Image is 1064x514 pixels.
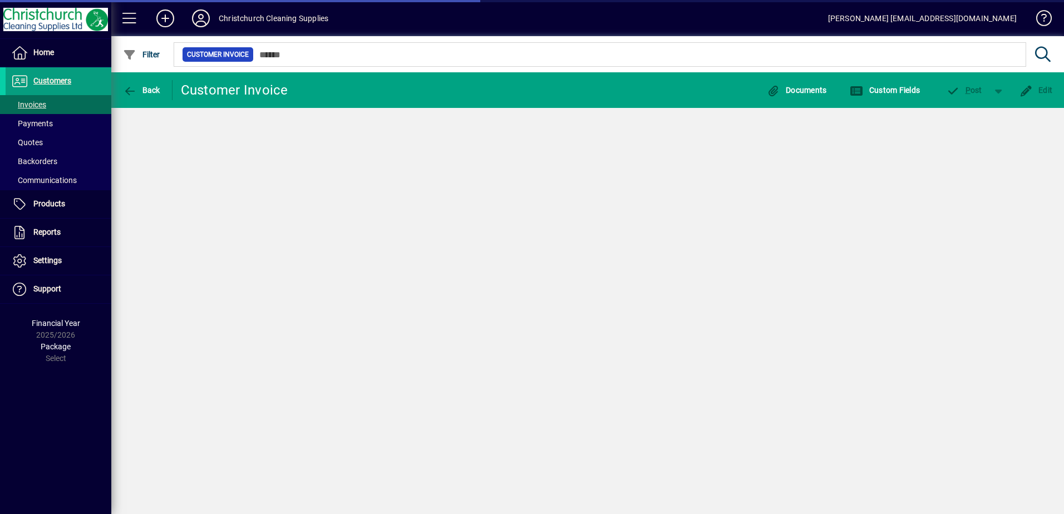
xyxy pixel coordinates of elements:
[767,86,827,95] span: Documents
[181,81,288,99] div: Customer Invoice
[11,119,53,128] span: Payments
[11,100,46,109] span: Invoices
[111,80,173,100] app-page-header-button: Back
[1028,2,1050,38] a: Knowledge Base
[33,284,61,293] span: Support
[219,9,328,27] div: Christchurch Cleaning Supplies
[147,8,183,28] button: Add
[6,171,111,190] a: Communications
[11,138,43,147] span: Quotes
[120,80,163,100] button: Back
[764,80,830,100] button: Documents
[1017,80,1056,100] button: Edit
[946,86,982,95] span: ost
[33,76,71,85] span: Customers
[6,275,111,303] a: Support
[183,8,219,28] button: Profile
[33,48,54,57] span: Home
[11,176,77,185] span: Communications
[33,228,61,236] span: Reports
[847,80,923,100] button: Custom Fields
[33,199,65,208] span: Products
[6,190,111,218] a: Products
[6,39,111,67] a: Home
[123,50,160,59] span: Filter
[6,152,111,171] a: Backorders
[11,157,57,166] span: Backorders
[6,114,111,133] a: Payments
[41,342,71,351] span: Package
[120,45,163,65] button: Filter
[6,95,111,114] a: Invoices
[1019,86,1053,95] span: Edit
[33,256,62,265] span: Settings
[940,80,988,100] button: Post
[6,247,111,275] a: Settings
[828,9,1017,27] div: [PERSON_NAME] [EMAIL_ADDRESS][DOMAIN_NAME]
[966,86,971,95] span: P
[187,49,249,60] span: Customer Invoice
[6,133,111,152] a: Quotes
[123,86,160,95] span: Back
[32,319,80,328] span: Financial Year
[850,86,920,95] span: Custom Fields
[6,219,111,246] a: Reports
